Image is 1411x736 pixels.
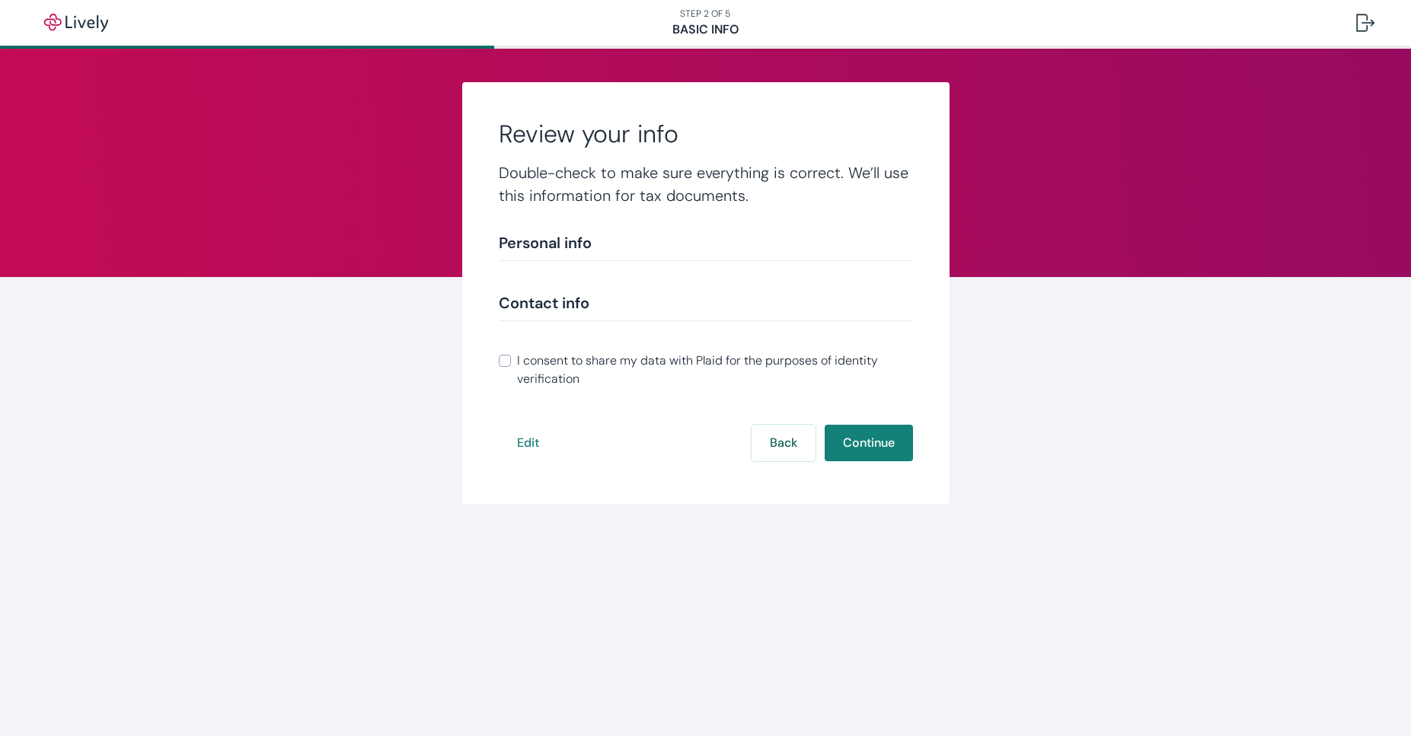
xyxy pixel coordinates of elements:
span: I consent to share my data with Plaid for the purposes of identity verification [517,352,913,388]
h4: Double-check to make sure everything is correct. We’ll use this information for tax documents. [499,161,913,207]
h2: Review your info [499,119,913,149]
button: Continue [825,425,913,461]
img: Lively [34,14,119,32]
button: Log out [1344,5,1387,41]
div: Personal info [499,231,913,254]
div: Contact info [499,292,913,314]
button: Edit [499,425,557,461]
button: Back [752,425,816,461]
